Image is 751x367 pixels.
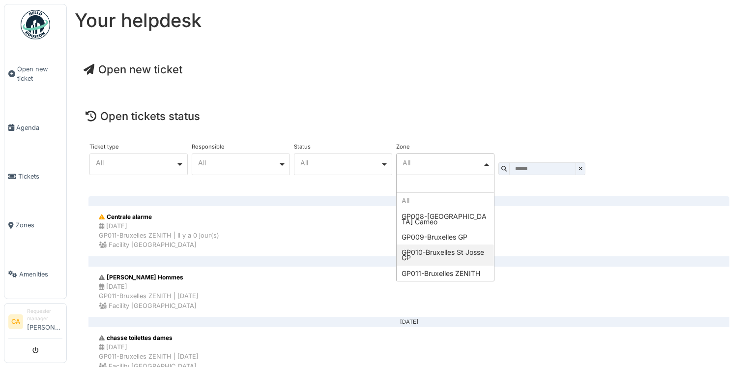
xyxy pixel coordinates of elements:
[17,64,62,83] span: Open new ticket
[403,160,483,165] div: All
[397,193,494,208] div: All
[397,245,494,265] div: GP010-Bruxelles St Josse GP
[89,144,119,150] label: Ticket type
[4,152,66,201] a: Tickets
[16,220,62,230] span: Zones
[27,307,62,336] li: [PERSON_NAME]
[8,314,23,329] li: CA
[4,45,66,103] a: Open new ticket
[397,209,494,229] div: GP008-[GEOGRAPHIC_DATA] Cameo
[99,334,199,342] div: chasse toilettes dames
[300,160,380,165] div: All
[4,250,66,299] a: Amenities
[99,282,199,310] div: [DATE] GP011-Bruxelles ZENITH | [DATE] Facility [GEOGRAPHIC_DATA]
[16,123,62,132] span: Agenda
[198,160,278,165] div: All
[8,307,62,338] a: CA Requester manager[PERSON_NAME]
[99,221,219,250] div: [DATE] GP011-Bruxelles ZENITH | Il y a 0 jour(s) Facility [GEOGRAPHIC_DATA]
[96,261,722,262] div: [DATE]
[99,213,219,221] div: Centrale alarme
[84,63,182,76] a: Open new ticket
[88,266,729,317] a: [PERSON_NAME] Hommes [DATE]GP011-Bruxelles ZENITH | [DATE] Facility [GEOGRAPHIC_DATA]
[4,201,66,249] a: Zones
[397,229,494,245] div: GP009-Bruxelles GP
[96,322,722,323] div: [DATE]
[96,160,176,165] div: All
[88,206,729,257] a: Centrale alarme [DATE]GP011-Bruxelles ZENITH | Il y a 0 jour(s) Facility [GEOGRAPHIC_DATA]
[99,273,199,282] div: [PERSON_NAME] Hommes
[192,144,225,150] label: Responsible
[397,266,494,281] div: GP011-Bruxelles ZENITH
[19,270,62,279] span: Amenities
[86,110,732,122] h4: Open tickets status
[294,144,311,150] label: Status
[96,200,722,201] div: [DATE]
[27,307,62,323] div: Requester manager
[18,172,62,181] span: Tickets
[396,144,410,150] label: Zone
[397,175,494,193] input: All
[21,10,50,39] img: Badge_color-CXgf-gQk.svg
[4,103,66,152] a: Agenda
